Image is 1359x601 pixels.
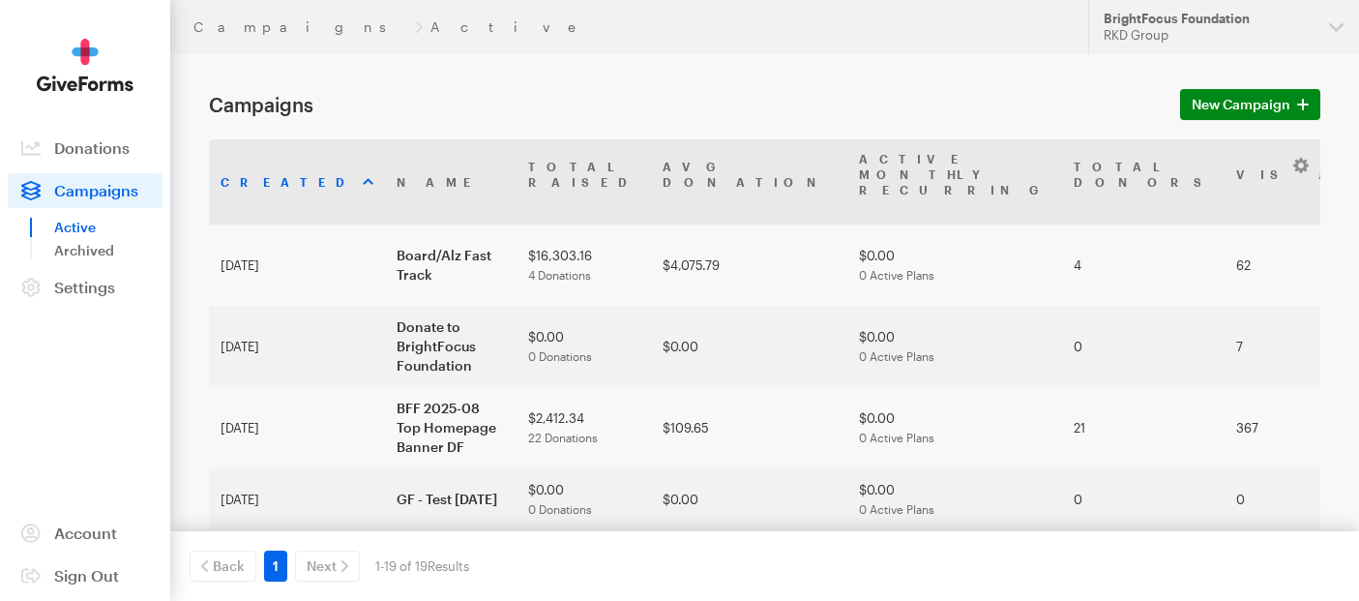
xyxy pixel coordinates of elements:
[528,431,598,444] span: 22 Donations
[1062,139,1225,225] th: TotalDonors: activate to sort column ascending
[528,268,591,282] span: 4 Donations
[847,468,1062,530] td: $0.00
[1062,225,1225,306] td: 4
[209,306,385,387] td: [DATE]
[1225,468,1348,530] td: 0
[54,239,162,262] a: Archived
[54,524,117,542] span: Account
[651,306,847,387] td: $0.00
[847,530,1062,592] td: $0.00
[847,387,1062,468] td: $0.00
[1062,530,1225,592] td: 0
[651,387,847,468] td: $109.65
[209,530,385,592] td: [DATE]
[209,93,1157,116] h1: Campaigns
[385,225,517,306] td: Board/Alz Fast Track
[1192,93,1290,116] span: New Campaign
[847,139,1062,225] th: Active MonthlyRecurring: activate to sort column ascending
[1062,387,1225,468] td: 21
[54,216,162,239] a: Active
[8,516,162,551] a: Account
[517,306,651,387] td: $0.00
[517,468,651,530] td: $0.00
[1225,387,1348,468] td: 367
[428,558,469,574] span: Results
[1104,11,1314,27] div: BrightFocus Foundation
[651,530,847,592] td: $0.00
[209,139,385,225] th: Created: activate to sort column ascending
[1225,225,1348,306] td: 62
[209,387,385,468] td: [DATE]
[517,387,651,468] td: $2,412.34
[8,558,162,593] a: Sign Out
[37,39,133,92] img: GiveForms
[859,268,934,282] span: 0 Active Plans
[54,278,115,296] span: Settings
[859,502,934,516] span: 0 Active Plans
[1062,306,1225,387] td: 0
[528,502,592,516] span: 0 Donations
[859,349,934,363] span: 0 Active Plans
[385,387,517,468] td: BFF 2025-08 Top Homepage Banner DF
[8,131,162,165] a: Donations
[385,468,517,530] td: GF - Test [DATE]
[54,566,119,585] span: Sign Out
[209,225,385,306] td: [DATE]
[528,349,592,363] span: 0 Donations
[1225,306,1348,387] td: 7
[8,173,162,208] a: Campaigns
[385,139,517,225] th: Name: activate to sort column ascending
[1225,139,1348,225] th: Visits: activate to sort column ascending
[54,181,138,199] span: Campaigns
[651,225,847,306] td: $4,075.79
[859,431,934,444] span: 0 Active Plans
[385,306,517,387] td: Donate to BrightFocus Foundation
[517,530,651,592] td: $0.00
[517,225,651,306] td: $16,303.16
[1104,27,1314,44] div: RKD Group
[1225,530,1348,592] td: 0
[54,138,130,157] span: Donations
[385,530,517,592] td: Default GiveForm 6
[375,551,469,582] div: 1-19 of 19
[651,468,847,530] td: $0.00
[1062,468,1225,530] td: 0
[8,270,162,305] a: Settings
[193,19,407,35] a: Campaigns
[209,468,385,530] td: [DATE]
[1180,89,1320,120] a: New Campaign
[847,225,1062,306] td: $0.00
[847,306,1062,387] td: $0.00
[517,139,651,225] th: TotalRaised: activate to sort column ascending
[651,139,847,225] th: AvgDonation: activate to sort column ascending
